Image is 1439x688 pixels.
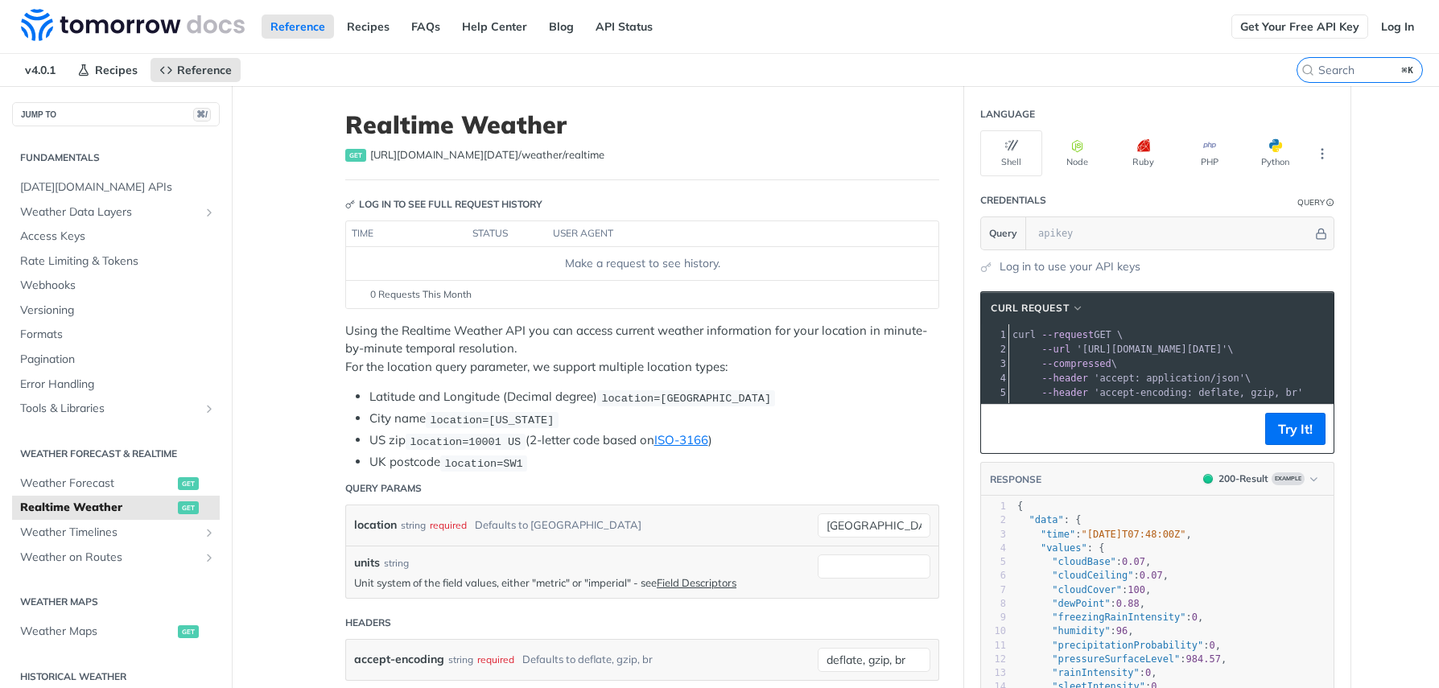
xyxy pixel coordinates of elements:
button: Hide [1313,225,1330,241]
span: 0.07 [1140,570,1163,581]
div: 8 [981,597,1006,611]
div: Defaults to deflate, gzip, br [522,648,653,671]
th: status [467,221,547,247]
button: Shell [980,130,1042,176]
li: US zip (2-letter code based on ) [369,431,939,450]
span: Weather on Routes [20,550,199,566]
button: Python [1244,130,1306,176]
div: string [401,513,426,537]
a: Access Keys [12,225,220,249]
span: Formats [20,327,216,343]
span: "precipitationProbability" [1052,640,1203,651]
span: Example [1272,472,1305,485]
span: "data" [1029,514,1063,525]
span: Versioning [20,303,216,319]
span: '[URL][DOMAIN_NAME][DATE]' [1076,344,1227,355]
h2: Historical Weather [12,669,220,684]
span: location=SW1 [444,457,522,469]
div: required [477,648,514,671]
span: Rate Limiting & Tokens [20,253,216,270]
span: Pagination [20,352,216,368]
div: 9 [981,611,1006,624]
a: Weather on RoutesShow subpages for Weather on Routes [12,546,220,570]
span: get [345,149,366,162]
a: Rate Limiting & Tokens [12,249,220,274]
span: "cloudBase" [1052,556,1115,567]
svg: More ellipsis [1315,146,1330,161]
span: get [178,501,199,514]
a: Help Center [453,14,536,39]
div: 4 [981,371,1008,385]
a: Formats [12,323,220,347]
a: Get Your Free API Key [1231,14,1368,39]
span: : , [1017,653,1227,665]
div: string [384,556,409,571]
span: Weather Data Layers [20,204,199,220]
div: string [448,648,473,671]
span: Recipes [95,63,138,77]
div: Query Params [345,481,422,496]
span: 200 [1203,474,1213,484]
span: 100 [1128,584,1145,595]
span: 984.57 [1186,653,1221,665]
span: Weather Forecast [20,476,174,492]
a: Versioning [12,299,220,323]
div: 1 [981,500,1006,513]
button: Show subpages for Weather Data Layers [203,206,216,219]
span: --compressed [1041,358,1111,369]
span: cURL Request [991,301,1069,315]
span: "rainIntensity" [1052,667,1139,678]
div: Make a request to see history. [353,255,932,272]
div: Headers [345,616,391,630]
li: City name [369,410,939,428]
span: : , [1017,640,1221,651]
button: Query [981,217,1026,249]
span: : , [1017,612,1203,623]
span: : { [1017,514,1082,525]
a: Weather Mapsget [12,620,220,644]
span: Weather Maps [20,624,174,640]
p: Unit system of the field values, either "metric" or "imperial" - see [354,575,810,590]
svg: Search [1301,64,1314,76]
th: time [346,221,467,247]
span: : { [1017,542,1104,554]
a: Weather TimelinesShow subpages for Weather Timelines [12,521,220,545]
button: More Languages [1310,142,1334,166]
span: "time" [1041,529,1075,540]
div: QueryInformation [1297,196,1334,208]
button: Copy to clipboard [989,417,1012,441]
div: 3 [981,356,1008,371]
button: Ruby [1112,130,1174,176]
div: 200 - Result [1218,472,1268,486]
h1: Realtime Weather [345,110,939,139]
a: Webhooks [12,274,220,298]
span: Access Keys [20,229,216,245]
span: 0.88 [1116,598,1140,609]
a: ISO-3166 [654,432,708,447]
a: Error Handling [12,373,220,397]
span: : , [1017,529,1192,540]
a: Blog [540,14,583,39]
span: Weather Timelines [20,525,199,541]
span: v4.0.1 [16,58,64,82]
button: RESPONSE [989,472,1042,488]
span: : , [1017,584,1151,595]
span: 'accept: application/json' [1094,373,1245,384]
div: 13 [981,666,1006,680]
label: units [354,554,380,571]
div: Credentials [980,193,1046,208]
button: 200200-ResultExample [1195,471,1326,487]
div: 2 [981,342,1008,356]
div: required [430,513,467,537]
div: 5 [981,385,1008,400]
div: 1 [981,328,1008,342]
h2: Weather Forecast & realtime [12,447,220,461]
span: : , [1017,625,1134,637]
span: : , [1017,667,1157,678]
span: \ [1012,358,1117,369]
span: 0 [1145,667,1151,678]
span: "cloudCover" [1052,584,1122,595]
span: 0 [1209,640,1214,651]
span: 0 [1192,612,1198,623]
span: Error Handling [20,377,216,393]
